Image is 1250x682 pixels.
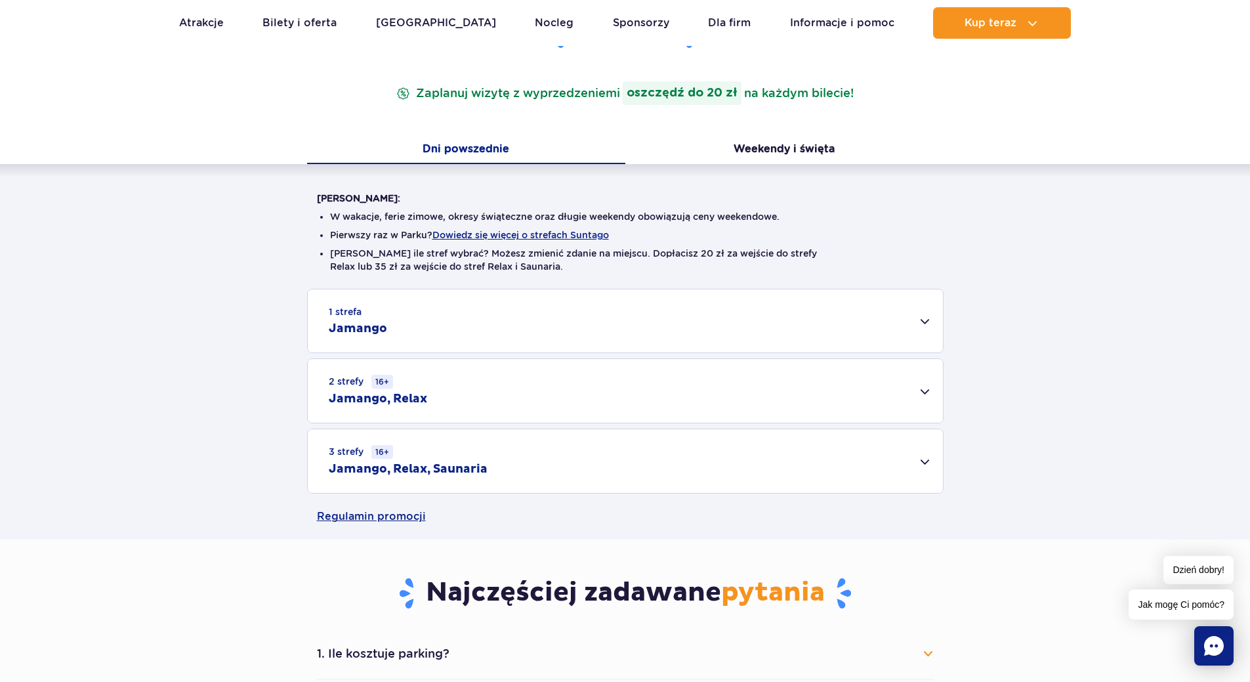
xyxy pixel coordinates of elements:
small: 16+ [371,445,393,459]
a: Regulamin promocji [317,494,934,540]
span: Dzień dobry! [1163,556,1234,584]
h2: Jamango, Relax [329,391,427,407]
button: Kup teraz [933,7,1071,39]
button: Dni powszednie [307,137,625,164]
h2: Jamango, Relax, Saunaria [329,461,488,477]
a: Informacje i pomoc [790,7,894,39]
a: Bilety i oferta [262,7,337,39]
a: Atrakcje [179,7,224,39]
small: 2 strefy [329,375,393,389]
small: 3 strefy [329,445,393,459]
button: Dowiedz się więcej o strefach Suntago [432,230,609,240]
h3: Najczęściej zadawane [317,576,934,610]
strong: [PERSON_NAME]: [317,193,400,203]
strong: oszczędź do 20 zł [623,81,741,105]
li: [PERSON_NAME] ile stref wybrać? Możesz zmienić zdanie na miejscu. Dopłacisz 20 zł za wejście do s... [330,247,921,273]
p: Zaplanuj wizytę z wyprzedzeniem na każdym bilecie! [394,81,856,105]
a: Sponsorzy [613,7,669,39]
small: 1 strefa [329,305,362,318]
small: 16+ [371,375,393,389]
span: pytania [721,576,825,609]
button: Weekendy i święta [625,137,944,164]
span: Jak mogę Ci pomóc? [1129,589,1234,620]
h2: Jamango [329,321,387,337]
a: Nocleg [535,7,573,39]
a: [GEOGRAPHIC_DATA] [376,7,496,39]
div: Chat [1194,626,1234,666]
a: Dla firm [708,7,751,39]
li: W wakacje, ferie zimowe, okresy świąteczne oraz długie weekendy obowiązują ceny weekendowe. [330,210,921,223]
li: Pierwszy raz w Parku? [330,228,921,242]
span: Kup teraz [965,17,1016,29]
button: 1. Ile kosztuje parking? [317,639,934,668]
